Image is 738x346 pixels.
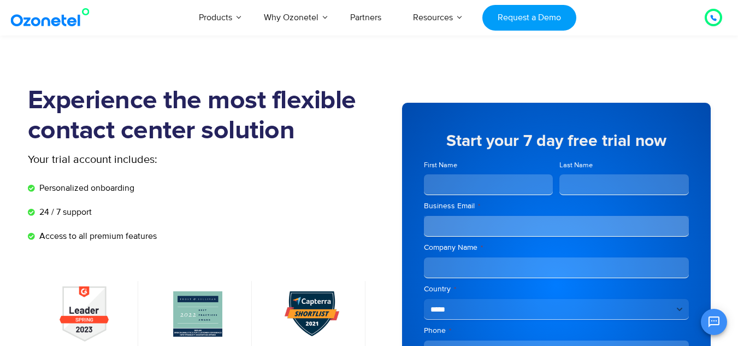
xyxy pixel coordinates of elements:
[28,151,287,168] p: Your trial account includes:
[37,230,157,243] span: Access to all premium features
[701,309,727,335] button: Open chat
[559,160,689,171] label: Last Name
[37,206,92,219] span: 24 / 7 support
[424,133,689,149] h5: Start your 7 day free trial now
[424,160,553,171] label: First Name
[482,5,576,31] a: Request a Demo
[424,325,689,336] label: Phone
[424,201,689,212] label: Business Email
[424,284,689,295] label: Country
[424,242,689,253] label: Company Name
[37,181,134,195] span: Personalized onboarding
[28,86,369,146] h1: Experience the most flexible contact center solution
